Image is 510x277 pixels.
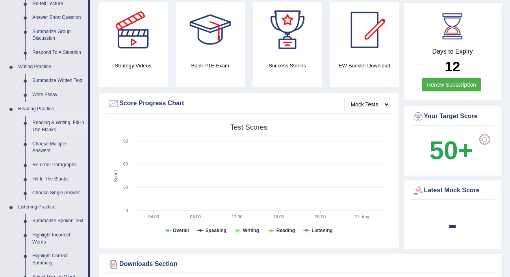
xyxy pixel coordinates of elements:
a: Reading Practice [15,102,88,116]
a: Choose Single Answer [29,186,88,200]
h4: Days to Expiry [412,48,493,55]
b: - [449,210,457,239]
text: 0 [126,208,128,213]
text: 08:00 [190,214,201,219]
tspan: Overall [173,228,189,233]
h4: Book PTE Exam [176,61,245,70]
text: 90 [123,139,128,143]
div: Your Target Score [412,111,493,123]
a: Listening Practice [15,200,88,214]
tspan: Test scores [230,123,267,131]
text: 16:00 [273,214,284,219]
div: Latest Mock Score [412,185,493,197]
tspan: Score [113,170,119,182]
a: Writing Practice [15,60,88,74]
text: 04:00 [148,214,159,219]
a: Summarize Spoken Text [29,214,88,228]
b: 50+ [430,136,473,165]
tspan: Speaking [206,228,226,233]
a: Highlight Correct Summary [29,249,88,270]
a: Respond To A Situation [29,46,88,60]
h4: Success Stories [253,61,322,70]
a: Write Essay [29,88,88,102]
tspan: Listening [312,228,333,233]
h4: EW Booklet Download [330,61,399,70]
text: 60 [123,162,128,166]
text: 12:00 [232,214,243,219]
tspan: Writing [243,228,259,233]
tspan: Reading [276,228,295,233]
text: 30 [123,185,128,190]
a: Summarize Group Discussion [29,25,88,46]
div: Score Progress Chart [108,98,390,110]
h4: Strategy Videos [98,61,168,70]
a: Summarize Written Text [29,74,88,88]
b: 12 [445,59,460,74]
a: Fill In The Blanks [29,172,88,186]
tspan: 21. Aug [355,214,369,219]
a: Re-order Paragraphs [29,158,88,172]
a: Renew Subscription [422,78,482,91]
a: Choose Multiple Answers [29,137,88,158]
a: Answer Short Question [29,11,88,25]
a: Highlight Incorrect Words [29,228,88,249]
text: 20:00 [315,214,326,219]
a: Reading & Writing: Fill In The Blanks [29,116,88,137]
div: Downloads Section [108,258,493,270]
